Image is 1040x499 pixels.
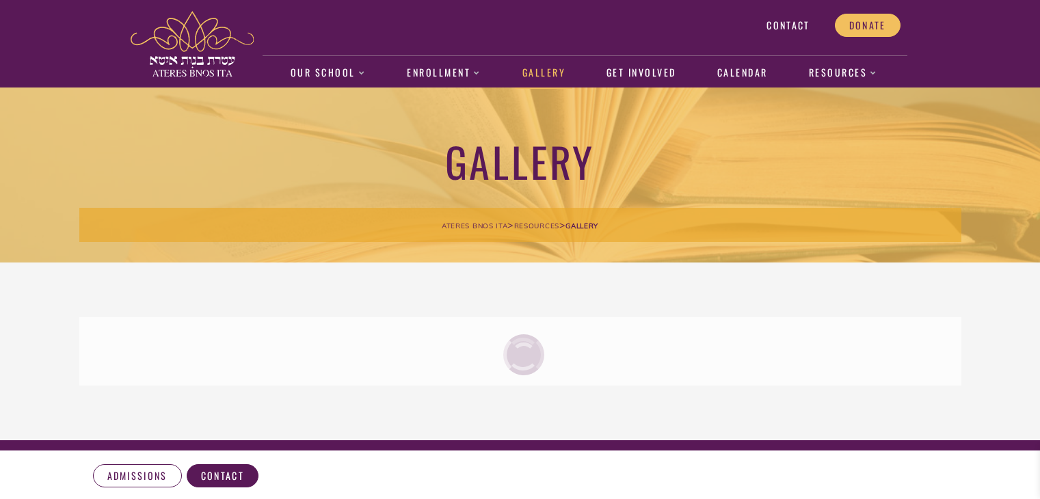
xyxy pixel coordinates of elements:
[599,57,683,89] a: Get Involved
[515,57,572,89] a: Gallery
[93,464,182,487] a: Admissions
[801,57,885,89] a: Resources
[131,11,254,77] img: ateres
[835,14,901,37] a: Donate
[79,208,961,242] div: > >
[79,135,961,187] h1: Gallery
[201,470,244,482] span: Contact
[565,221,598,230] span: Gallery
[752,14,824,37] a: Contact
[283,57,373,89] a: Our School
[107,470,168,482] span: Admissions
[514,219,559,231] a: Resources
[766,19,810,31] span: Contact
[514,221,559,230] span: Resources
[400,57,488,89] a: Enrollment
[442,221,508,230] span: Ateres Bnos Ita
[187,464,258,487] a: Contact
[849,19,886,31] span: Donate
[442,219,508,231] a: Ateres Bnos Ita
[710,57,775,89] a: Calendar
